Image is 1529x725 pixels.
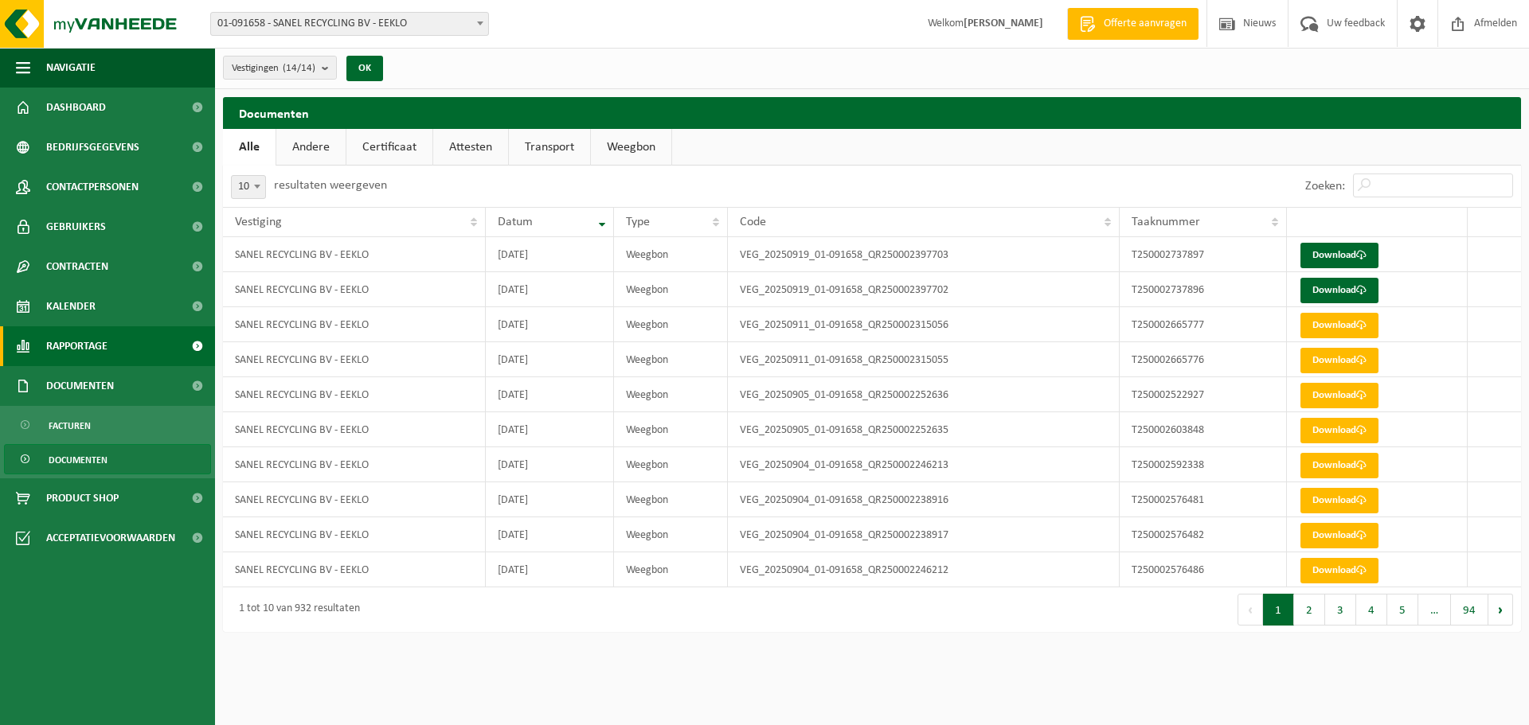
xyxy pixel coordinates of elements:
[235,216,282,228] span: Vestiging
[1325,594,1356,626] button: 3
[283,63,315,73] count: (14/14)
[46,127,139,167] span: Bedrijfsgegevens
[1300,488,1378,513] a: Download
[1451,594,1488,626] button: 94
[1120,517,1287,552] td: T250002576482
[740,216,766,228] span: Code
[223,56,337,80] button: Vestigingen(14/14)
[728,377,1120,412] td: VEG_20250905_01-091658_QR250002252636
[486,447,614,482] td: [DATE]
[1120,552,1287,587] td: T250002576486
[728,272,1120,307] td: VEG_20250919_01-091658_QR250002397702
[223,342,486,377] td: SANEL RECYCLING BV - EEKLO
[1120,412,1287,447] td: T250002603848
[274,179,387,192] label: resultaten weergeven
[614,237,728,272] td: Weegbon
[614,342,728,377] td: Weegbon
[614,517,728,552] td: Weegbon
[1300,243,1378,268] a: Download
[1305,180,1345,193] label: Zoeken:
[486,552,614,587] td: [DATE]
[614,307,728,342] td: Weegbon
[232,176,265,198] span: 10
[223,377,486,412] td: SANEL RECYCLING BV - EEKLO
[626,216,650,228] span: Type
[46,366,114,406] span: Documenten
[1300,313,1378,338] a: Download
[1120,482,1287,517] td: T250002576481
[1300,418,1378,443] a: Download
[498,216,533,228] span: Datum
[728,482,1120,517] td: VEG_20250904_01-091658_QR250002238916
[1387,594,1418,626] button: 5
[232,57,315,80] span: Vestigingen
[46,286,96,326] span: Kalender
[231,595,360,624] div: 1 tot 10 van 932 resultaten
[211,13,488,35] span: 01-091658 - SANEL RECYCLING BV - EEKLO
[728,517,1120,552] td: VEG_20250904_01-091658_QR250002238917
[1300,523,1378,548] a: Download
[433,129,508,166] a: Attesten
[1300,383,1378,408] a: Download
[728,447,1120,482] td: VEG_20250904_01-091658_QR250002246213
[486,307,614,342] td: [DATE]
[486,412,614,447] td: [DATE]
[1120,447,1287,482] td: T250002592338
[223,237,486,272] td: SANEL RECYCLING BV - EEKLO
[728,237,1120,272] td: VEG_20250919_01-091658_QR250002397703
[46,518,175,558] span: Acceptatievoorwaarden
[223,447,486,482] td: SANEL RECYCLING BV - EEKLO
[728,412,1120,447] td: VEG_20250905_01-091658_QR250002252635
[1294,594,1325,626] button: 2
[1488,594,1513,626] button: Next
[486,342,614,377] td: [DATE]
[49,411,91,441] span: Facturen
[1120,272,1287,307] td: T250002737896
[1067,8,1199,40] a: Offerte aanvragen
[1356,594,1387,626] button: 4
[614,552,728,587] td: Weegbon
[1238,594,1263,626] button: Previous
[223,412,486,447] td: SANEL RECYCLING BV - EEKLO
[1418,594,1451,626] span: …
[276,129,346,166] a: Andere
[46,167,139,207] span: Contactpersonen
[223,482,486,517] td: SANEL RECYCLING BV - EEKLO
[346,129,432,166] a: Certificaat
[46,88,106,127] span: Dashboard
[1300,278,1378,303] a: Download
[231,175,266,199] span: 10
[4,444,211,474] a: Documenten
[486,237,614,272] td: [DATE]
[614,412,728,447] td: Weegbon
[346,56,383,81] button: OK
[1300,453,1378,478] a: Download
[46,326,108,366] span: Rapportage
[728,307,1120,342] td: VEG_20250911_01-091658_QR250002315056
[223,97,1521,128] h2: Documenten
[223,307,486,342] td: SANEL RECYCLING BV - EEKLO
[223,272,486,307] td: SANEL RECYCLING BV - EEKLO
[223,552,486,587] td: SANEL RECYCLING BV - EEKLO
[4,410,211,440] a: Facturen
[1300,558,1378,583] a: Download
[1120,342,1287,377] td: T250002665776
[486,377,614,412] td: [DATE]
[223,517,486,552] td: SANEL RECYCLING BV - EEKLO
[1120,377,1287,412] td: T250002522927
[46,48,96,88] span: Navigatie
[1120,307,1287,342] td: T250002665777
[1300,348,1378,373] a: Download
[49,445,108,475] span: Documenten
[964,18,1043,29] strong: [PERSON_NAME]
[210,12,489,36] span: 01-091658 - SANEL RECYCLING BV - EEKLO
[1100,16,1191,32] span: Offerte aanvragen
[614,272,728,307] td: Weegbon
[46,478,119,518] span: Product Shop
[486,517,614,552] td: [DATE]
[1120,237,1287,272] td: T250002737897
[591,129,671,166] a: Weegbon
[223,129,276,166] a: Alle
[1132,216,1200,228] span: Taaknummer
[614,482,728,517] td: Weegbon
